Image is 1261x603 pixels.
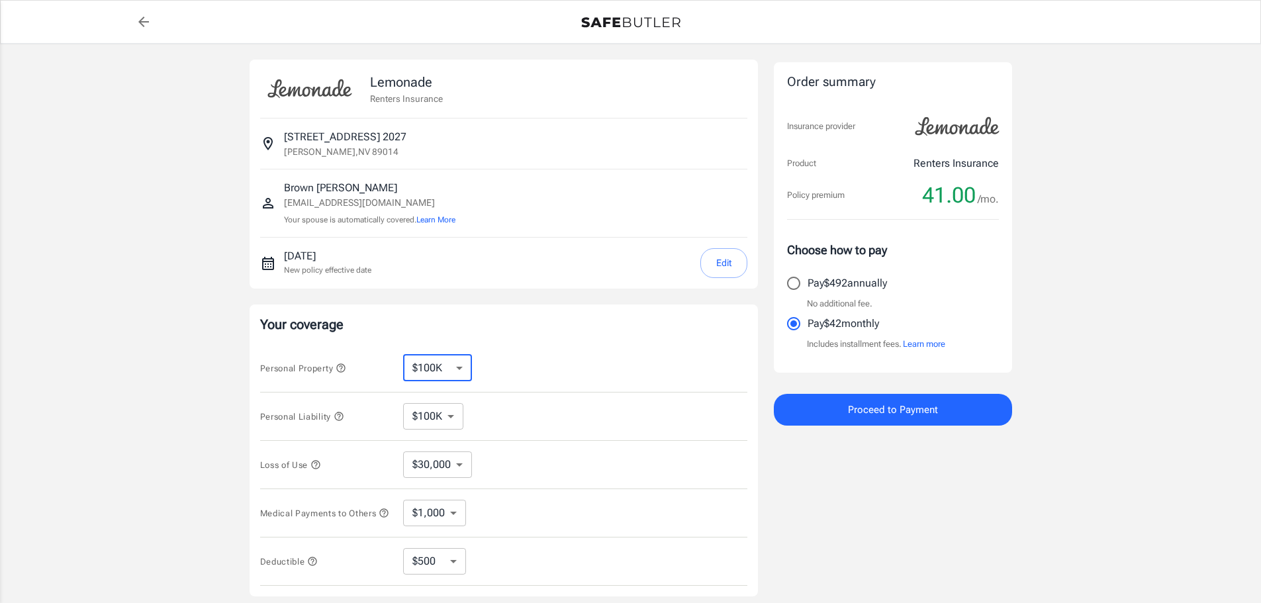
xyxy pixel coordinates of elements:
span: Deductible [260,557,318,567]
p: [DATE] [284,248,371,264]
p: Your coverage [260,315,747,334]
p: Choose how to pay [787,241,999,259]
p: Renters Insurance [913,156,999,171]
a: back to quotes [130,9,157,35]
p: Insurance provider [787,120,855,133]
button: Medical Payments to Others [260,505,390,521]
button: Personal Property [260,360,346,376]
svg: Insured person [260,195,276,211]
p: No additional fee. [807,297,872,310]
p: Product [787,157,816,170]
p: New policy effective date [284,264,371,276]
span: Proceed to Payment [848,401,938,418]
button: Learn More [416,214,455,226]
span: /mo. [978,190,999,209]
svg: New policy start date [260,255,276,271]
img: Lemonade [260,70,359,107]
img: Lemonade [908,108,1007,145]
p: Renters Insurance [370,92,443,105]
button: Loss of Use [260,457,321,473]
button: Edit [700,248,747,278]
p: Lemonade [370,72,443,92]
p: Brown [PERSON_NAME] [284,180,455,196]
p: Includes installment fees. [807,338,945,351]
button: Proceed to Payment [774,394,1012,426]
p: Your spouse is automatically covered. [284,214,455,226]
span: 41.00 [922,182,976,209]
p: [EMAIL_ADDRESS][DOMAIN_NAME] [284,196,455,210]
span: Personal Liability [260,412,344,422]
p: Pay $42 monthly [808,316,879,332]
span: Personal Property [260,363,346,373]
span: Loss of Use [260,460,321,470]
svg: Insured address [260,136,276,152]
p: [PERSON_NAME] , NV 89014 [284,145,398,158]
img: Back to quotes [581,17,680,28]
p: [STREET_ADDRESS] 2027 [284,129,406,145]
button: Deductible [260,553,318,569]
button: Personal Liability [260,408,344,424]
p: Policy premium [787,189,845,202]
span: Medical Payments to Others [260,508,390,518]
p: Pay $492 annually [808,275,887,291]
div: Order summary [787,73,999,92]
button: Learn more [903,338,945,351]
